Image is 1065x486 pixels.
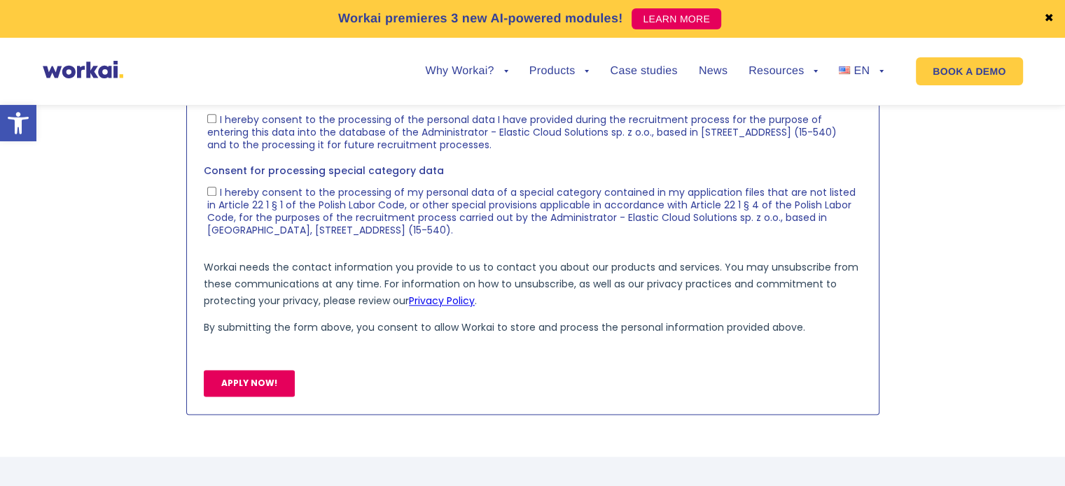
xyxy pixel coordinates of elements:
[205,375,271,389] a: Privacy Policy
[699,66,728,77] a: News
[529,66,590,77] a: Products
[338,9,623,28] p: Workai premieres 3 new AI-powered modules!
[4,268,13,277] input: I hereby consent to the processing of my personal data of a special category contained in my appl...
[854,65,870,77] span: EN
[610,66,677,77] a: Case studies
[749,66,818,77] a: Resources
[1044,13,1054,24] a: ✖
[916,57,1022,85] a: BOOK A DEMO
[4,194,633,233] span: I hereby consent to the processing of the personal data I have provided during the recruitment pr...
[425,66,508,77] a: Why Workai?
[329,57,441,71] span: Mobile phone number
[4,266,652,318] span: I hereby consent to the processing of my personal data of a special category contained in my appl...
[632,8,721,29] a: LEARN MORE
[4,195,13,204] input: I hereby consent to the processing of the personal data I have provided during the recruitment pr...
